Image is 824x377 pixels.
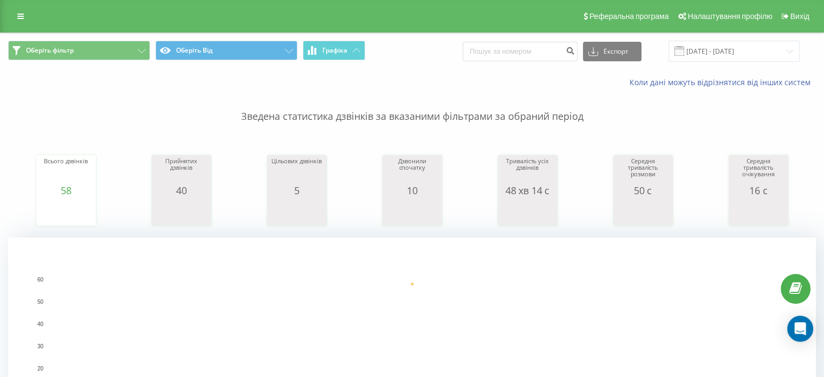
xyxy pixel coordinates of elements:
font: Графіка [322,46,347,55]
svg: Діаграма. [501,196,555,228]
button: Оберіть Від [155,41,297,60]
text: 50 [37,299,44,305]
font: 48 хв 14 с [505,184,549,197]
svg: Діаграма. [731,196,786,228]
svg: Діаграма. [385,196,439,228]
font: Цільових дзвінків [271,157,321,165]
font: Тривалість усіх дзвінків [506,157,548,171]
div: Відкрити Intercom Messenger [787,316,813,342]
font: Оберіть Від [176,46,212,55]
button: Графіка [303,41,365,60]
text: 40 [37,321,44,327]
svg: Діаграма. [154,196,209,228]
svg: Діаграма. [39,196,93,228]
font: 10 [407,184,418,197]
font: Середня тривалість очікування [742,157,775,178]
a: Коли дані можуть відрізнятися від інших систем [630,77,816,87]
font: 58 [61,184,72,197]
font: Всього дзвінків [44,157,87,165]
font: Експорт [604,47,628,56]
font: 40 [176,184,187,197]
button: Експорт [583,42,641,61]
svg: Діаграма. [616,196,670,228]
font: Налаштування профілю [687,12,772,21]
input: Пошук за номером [463,42,578,61]
text: 30 [37,343,44,349]
font: Вихід [790,12,809,21]
font: 16 с [749,184,767,197]
font: Реферальна програма [589,12,669,21]
font: Коли дані можуть відрізнятися від інших систем [630,77,810,87]
font: Прийнятих дзвінків [165,157,197,171]
font: 5 [294,184,300,197]
font: Дзвонили спочатку [398,157,426,171]
button: Оберіть фільтр [8,41,150,60]
font: Середня тривалість розмови [628,157,658,178]
text: 60 [37,277,44,283]
svg: Діаграма. [270,196,324,228]
font: 50 с [634,184,652,197]
font: Зведена статистика дзвінків за вказаними фільтрами за обраний період [241,110,583,123]
text: 20 [37,366,44,372]
font: Оберіть фільтр [26,46,74,55]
